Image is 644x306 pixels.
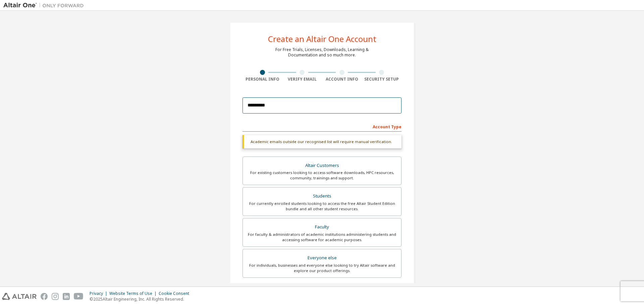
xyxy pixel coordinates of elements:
img: altair_logo.svg [2,293,37,300]
img: Altair One [3,2,87,9]
div: Security Setup [362,77,402,82]
div: Academic emails outside our recognised list will require manual verification. [243,135,401,148]
p: © 2025 Altair Engineering, Inc. All Rights Reserved. [90,296,193,302]
img: linkedin.svg [63,293,70,300]
div: Cookie Consent [159,291,193,296]
div: Account Type [243,121,401,132]
div: Website Terms of Use [109,291,159,296]
div: Students [247,191,397,201]
div: For Free Trials, Licenses, Downloads, Learning & Documentation and so much more. [275,47,369,58]
div: Everyone else [247,253,397,263]
img: youtube.svg [74,293,84,300]
div: For currently enrolled students looking to access the free Altair Student Edition bundle and all ... [247,201,397,212]
div: Altair Customers [247,161,397,170]
div: Faculty [247,222,397,232]
div: Account Info [322,77,362,82]
div: For individuals, businesses and everyone else looking to try Altair software and explore our prod... [247,263,397,273]
div: For existing customers looking to access software downloads, HPC resources, community, trainings ... [247,170,397,181]
img: instagram.svg [52,293,59,300]
div: Create an Altair One Account [268,35,376,43]
div: For faculty & administrators of academic institutions administering students and accessing softwa... [247,232,397,243]
div: Privacy [90,291,109,296]
img: facebook.svg [41,293,48,300]
div: Verify Email [282,77,322,82]
div: Personal Info [243,77,282,82]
